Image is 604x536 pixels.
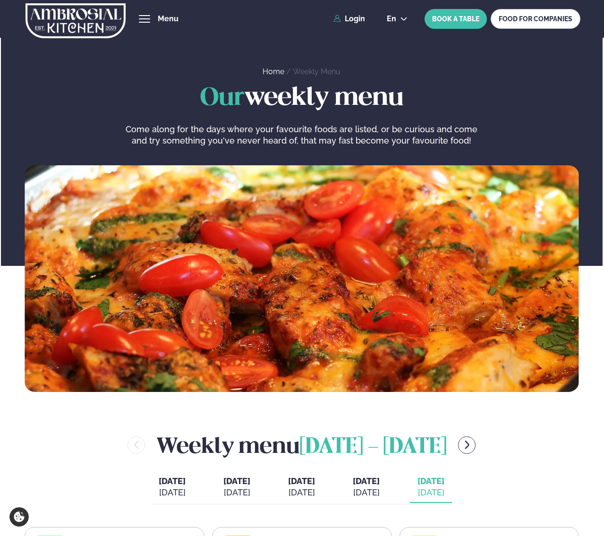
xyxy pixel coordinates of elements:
[156,430,447,460] h2: Weekly menu
[159,487,186,498] div: [DATE]
[281,472,323,503] button: [DATE] [DATE]
[379,15,415,23] button: en
[200,86,245,110] span: Our
[139,13,150,25] button: hamburger
[288,487,315,498] div: [DATE]
[123,124,480,146] p: Come along for the days where your favourite foods are listed, or be curious and come and try som...
[151,472,193,503] button: [DATE] [DATE]
[353,476,380,486] span: [DATE]
[288,476,315,486] span: [DATE]
[216,472,258,503] button: [DATE] [DATE]
[223,487,250,498] div: [DATE]
[353,487,380,498] div: [DATE]
[491,9,580,29] a: FOOD FOR COMPANIES
[128,436,145,454] button: menu-btn-left
[425,9,487,29] button: BOOK A TABLE
[417,476,444,487] span: [DATE]
[333,15,365,23] a: Login
[417,487,444,498] div: [DATE]
[263,67,284,76] a: Home
[286,67,293,76] span: /
[25,85,578,112] h1: weekly menu
[387,15,396,23] span: en
[25,165,578,392] img: image alt
[159,476,186,486] span: [DATE]
[345,472,387,503] button: [DATE] [DATE]
[299,437,447,458] span: [DATE] - [DATE]
[293,67,340,76] a: Weekly Menu
[223,476,250,486] span: [DATE]
[458,436,476,454] button: menu-btn-right
[26,1,125,40] img: logo
[410,472,452,503] button: [DATE] [DATE]
[9,507,29,527] a: Cookie settings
